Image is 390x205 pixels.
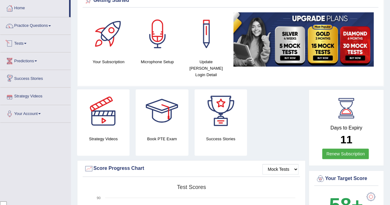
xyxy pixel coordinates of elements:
div: Your Target Score [316,174,377,183]
h4: Strategy Videos [77,136,129,142]
h4: Book PTE Exam [136,136,188,142]
a: Tests [0,35,71,50]
a: Predictions [0,52,71,68]
h4: Update [PERSON_NAME] Login Detail [185,59,227,78]
text: 90 [97,196,101,200]
h4: Days to Expiry [316,125,377,131]
a: Your Account [0,105,71,121]
img: small5.jpg [233,12,374,67]
h4: Success Stories [195,136,247,142]
a: Renew Subscription [322,149,369,159]
a: Strategy Videos [0,88,71,103]
b: 11 [340,133,352,146]
div: Score Progress Chart [84,164,298,173]
h4: Your Subscription [87,59,130,65]
h4: Microphone Setup [136,59,179,65]
a: Success Stories [0,70,71,85]
a: Practice Questions [0,17,71,33]
tspan: Test scores [177,184,206,190]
